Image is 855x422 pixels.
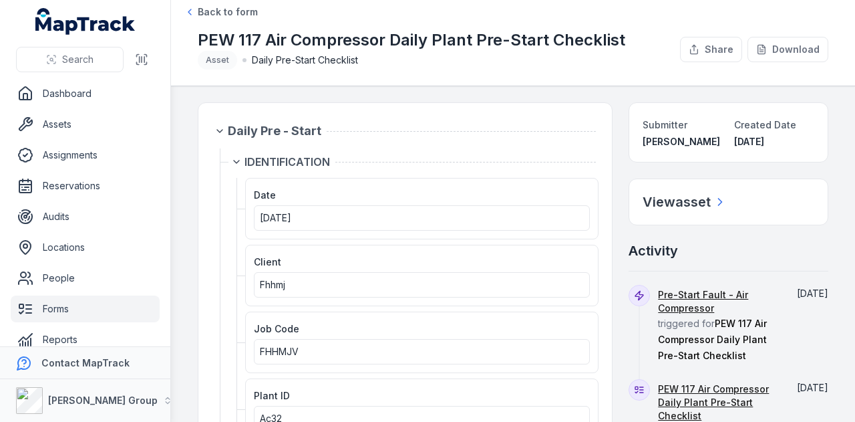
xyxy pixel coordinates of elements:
a: Audits [11,203,160,230]
span: Back to form [198,5,258,19]
span: Date [254,189,276,201]
h1: PEW 117 Air Compressor Daily Plant Pre-Start Checklist [198,29,625,51]
a: Reservations [11,173,160,199]
span: FHHMJV [260,346,299,357]
strong: [PERSON_NAME] Group [48,395,158,406]
h2: Activity [629,241,678,260]
a: Assignments [11,142,160,169]
a: Reports [11,326,160,353]
span: PEW 117 Air Compressor Daily Plant Pre-Start Checklist [658,318,767,361]
span: Job Code [254,323,299,334]
a: Forms [11,296,160,322]
span: [DATE] [797,382,828,393]
a: Locations [11,234,160,261]
span: [DATE] [260,212,291,223]
span: triggered for [658,289,778,361]
button: Share [680,37,742,62]
a: Pre-Start Fault - Air Compressor [658,288,778,315]
span: [DATE] [797,288,828,299]
a: Viewasset [643,193,727,211]
span: Daily Pre - Start [228,122,321,140]
span: Plant ID [254,390,290,401]
span: Daily Pre-Start Checklist [252,54,358,67]
a: People [11,265,160,292]
a: Dashboard [11,80,160,107]
a: Back to form [184,5,258,19]
span: Client [254,256,281,268]
time: 14/08/2025, 10:57:02 am [734,136,764,147]
time: 14/08/2025, 10:57:02 am [797,288,828,299]
button: Search [16,47,124,72]
strong: Contact MapTrack [41,357,130,368]
a: Assets [11,111,160,138]
button: Download [747,37,828,62]
span: Search [62,53,94,66]
span: [PERSON_NAME] [643,136,720,147]
a: MapTrack [35,8,136,35]
span: [DATE] [734,136,764,147]
time: 13/08/25, 11:52:44 pm [260,212,291,223]
span: Created Date [734,119,796,130]
time: 14/08/2025, 10:57:02 am [797,382,828,393]
div: Asset [198,51,237,70]
span: Fhhmj [260,279,285,290]
h2: View asset [643,193,711,211]
span: Submitter [643,119,687,130]
span: IDENTIFICATION [244,154,330,170]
